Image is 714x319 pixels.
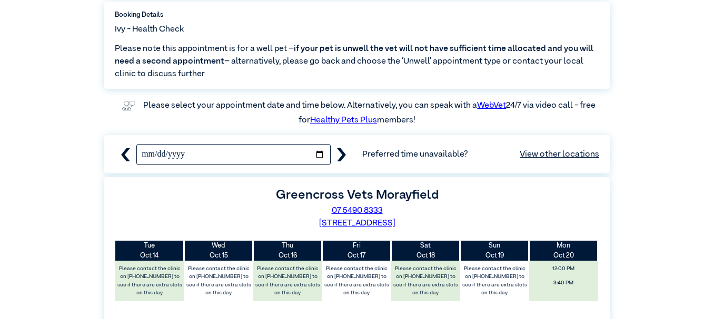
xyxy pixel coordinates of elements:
[391,241,460,261] th: Oct 18
[253,241,322,261] th: Oct 16
[115,45,593,66] span: if your pet is unwell the vet will not have sufficient time allocated and you will need a second ...
[392,263,459,299] label: Please contact the clinic on [PHONE_NUMBER] to see if there are extra slots on this day
[461,263,528,299] label: Please contact the clinic on [PHONE_NUMBER] to see if there are extra slots on this day
[115,241,184,261] th: Oct 14
[115,10,599,20] label: Booking Details
[254,263,322,299] label: Please contact the clinic on [PHONE_NUMBER] to see if there are extra slots on this day
[323,263,390,299] label: Please contact the clinic on [PHONE_NUMBER] to see if there are extra slots on this day
[529,241,598,261] th: Oct 20
[118,97,138,114] img: vet
[332,207,383,215] a: 07 5490 8333
[115,43,599,80] span: Please note this appointment is for a well pet – – alternatively, please go back and choose the ‘...
[310,116,377,125] a: Healthy Pets Plus
[143,101,597,125] label: Please select your appointment date and time below. Alternatively, you can speak with a 24/7 via ...
[362,148,599,161] span: Preferred time unavailable?
[532,277,595,289] span: 3:40 PM
[520,148,599,161] a: View other locations
[116,263,184,299] label: Please contact the clinic on [PHONE_NUMBER] to see if there are extra slots on this day
[276,189,439,201] label: Greencross Vets Morayfield
[477,101,506,110] a: WebVet
[460,241,529,261] th: Oct 19
[322,241,391,261] th: Oct 17
[115,23,184,36] span: Ivy - Health Check
[532,263,595,275] span: 12:00 PM
[319,219,395,228] a: [STREET_ADDRESS]
[185,263,253,299] label: Please contact the clinic on [PHONE_NUMBER] to see if there are extra slots on this day
[184,241,253,261] th: Oct 15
